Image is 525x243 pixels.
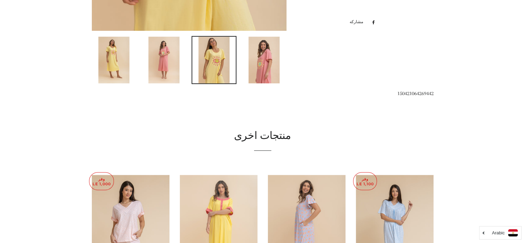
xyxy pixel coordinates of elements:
[353,172,377,190] p: وفر LE 1,100
[148,37,179,83] img: تحميل الصورة في عارض المعرض ، قميص نوم الصيف
[89,172,114,190] p: وفر LE 1,000
[249,37,280,83] img: تحميل الصورة في عارض المعرض ، قميص نوم الصيف
[492,231,505,235] i: Arabic
[198,37,230,83] img: تحميل الصورة في عارض المعرض ، قميص نوم الصيف
[98,37,129,83] img: تحميل الصورة في عارض المعرض ، قميص نوم الصيف
[92,129,434,143] h2: منتجات اخرى
[350,18,367,26] span: مشاركه
[483,229,518,236] a: Arabic
[397,90,434,96] span: 150421064269442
